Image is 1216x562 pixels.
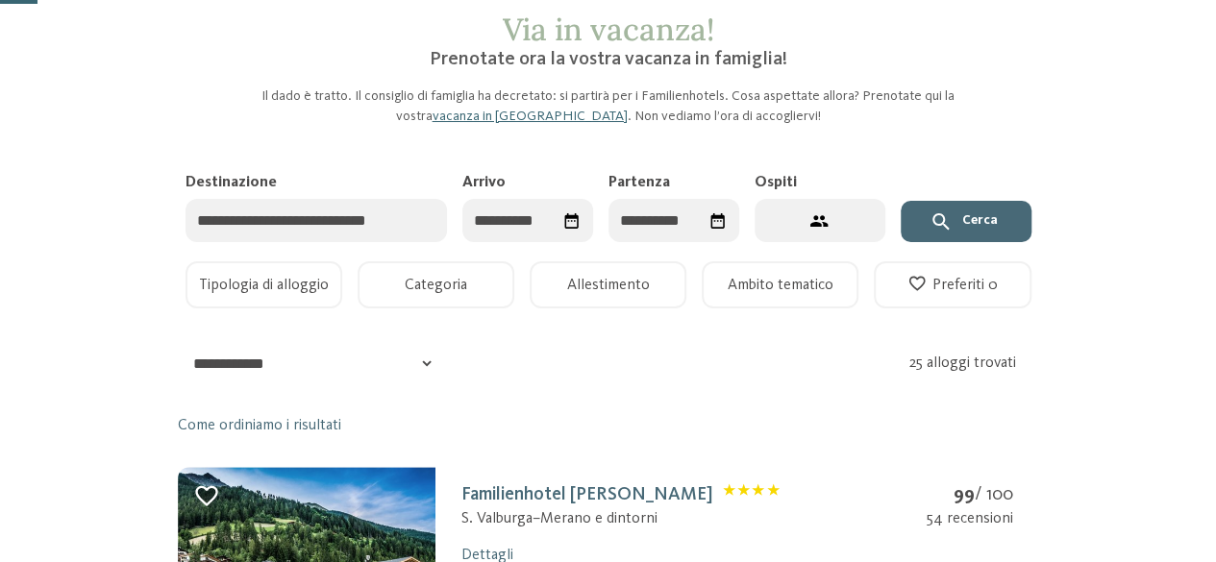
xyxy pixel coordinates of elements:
[358,261,514,308] button: Categoria
[193,482,221,510] div: Aggiungi ai preferiti
[461,508,780,529] div: S. Valburga – Merano e dintorni
[462,175,506,190] span: Arrivo
[909,353,1037,374] div: 25 alloggi trovati
[186,175,277,190] span: Destinazione
[901,201,1031,243] button: Cerca
[556,205,587,236] div: Seleziona data
[530,261,686,308] button: Allestimento
[755,175,797,190] span: Ospiti
[954,485,975,504] strong: 99
[809,211,830,232] svg: 2 ospiti – 1 camera
[927,482,1013,508] div: / 100
[430,50,787,69] span: Prenotate ora la vostra vacanza in famiglia!
[243,86,974,125] p: Il dado è tratto. Il consiglio di famiglia ha decretato: si partirà per i Familienhotels. Cosa as...
[702,261,858,308] button: Ambito tematico
[702,205,733,236] div: Seleziona data
[186,261,342,308] button: Tipologia di alloggio
[608,175,670,190] span: Partenza
[927,508,1013,529] div: 54 recensioni
[755,199,885,242] button: 2 ospiti – 1 camera
[874,261,1030,308] button: Preferiti 0
[433,110,628,123] a: vacanza in [GEOGRAPHIC_DATA]
[178,415,341,436] a: Come ordiniamo i risultati
[503,10,714,49] span: Via in vacanza!
[461,485,780,504] a: Familienhotel [PERSON_NAME]Classificazione: 4 stelle
[723,483,780,507] span: Classificazione: 4 stelle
